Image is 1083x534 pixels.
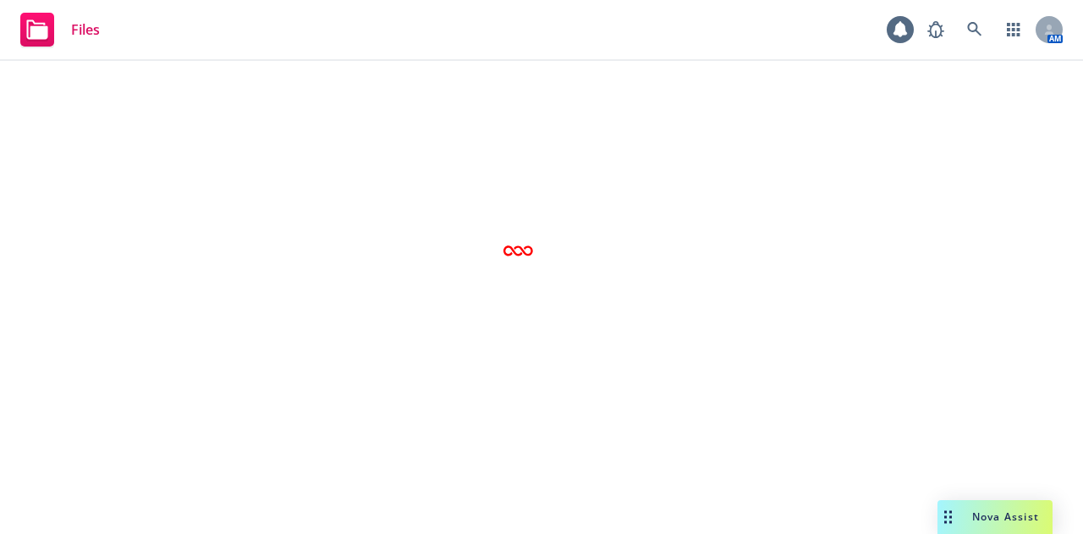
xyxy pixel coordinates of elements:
span: Nova Assist [972,509,1039,524]
a: Files [14,6,107,53]
a: Report a Bug [919,13,953,47]
span: Files [71,23,100,36]
a: Search [958,13,992,47]
button: Nova Assist [937,500,1053,534]
div: Drag to move [937,500,959,534]
a: Switch app [997,13,1031,47]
